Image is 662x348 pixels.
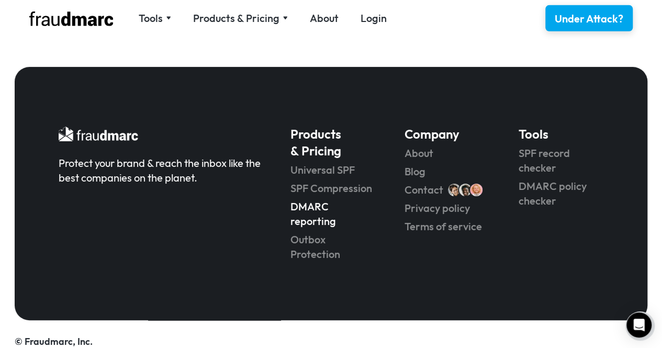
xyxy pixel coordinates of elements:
[405,183,443,197] a: Contact
[15,335,93,347] a: © Fraudmarc, Inc.
[405,164,489,179] a: Blog
[193,11,279,26] div: Products & Pricing
[555,12,623,26] div: Under Attack?
[193,11,288,26] div: Products & Pricing
[519,179,603,208] a: DMARC policy checker
[139,11,171,26] div: Tools
[519,146,603,175] a: SPF record checker
[405,126,489,142] h5: Company
[290,199,375,229] a: DMARC reporting
[519,126,603,142] h5: Tools
[405,219,489,234] a: Terms of service
[545,5,633,31] a: Under Attack?
[139,11,163,26] div: Tools
[59,156,261,185] div: Protect your brand & reach the inbox like the best companies on the planet.
[290,163,375,177] a: Universal SPF
[290,181,375,196] a: SPF Compression
[310,11,339,26] a: About
[290,126,375,159] h5: Products & Pricing
[626,312,652,338] div: Open Intercom Messenger
[405,146,489,161] a: About
[361,11,387,26] a: Login
[405,201,489,216] a: Privacy policy
[290,232,375,262] a: Outbox Protection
